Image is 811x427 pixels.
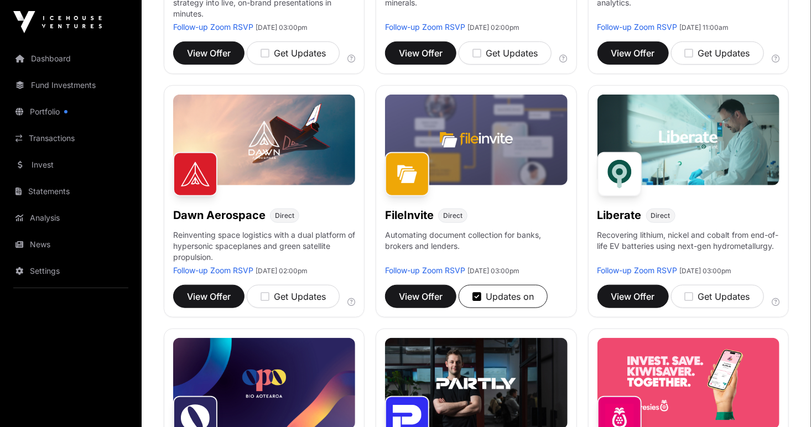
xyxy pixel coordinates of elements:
[187,46,231,60] span: View Offer
[9,100,133,124] a: Portfolio
[597,95,779,186] img: Liberate-Banner.jpg
[597,41,669,65] button: View Offer
[685,46,750,60] div: Get Updates
[399,290,443,303] span: View Offer
[467,267,519,275] span: [DATE] 03:00pm
[9,179,133,204] a: Statements
[385,265,465,275] a: Follow-up Zoom RSVP
[597,265,678,275] a: Follow-up Zoom RSVP
[173,230,355,265] p: Reinventing space logistics with a dual platform of hypersonic spaceplanes and green satellite pr...
[611,46,655,60] span: View Offer
[9,232,133,257] a: News
[256,267,308,275] span: [DATE] 02:00pm
[385,152,429,196] img: FileInvite
[597,152,642,196] img: Liberate
[261,46,326,60] div: Get Updates
[472,290,534,303] div: Updates on
[13,11,102,33] img: Icehouse Ventures Logo
[173,95,355,186] img: Dawn-Banner.jpg
[9,259,133,283] a: Settings
[173,41,245,65] button: View Offer
[385,230,567,265] p: Automating document collection for banks, brokers and lenders.
[399,46,443,60] span: View Offer
[261,290,326,303] div: Get Updates
[459,41,552,65] button: Get Updates
[9,153,133,177] a: Invest
[9,46,133,71] a: Dashboard
[685,290,750,303] div: Get Updates
[651,211,670,220] span: Direct
[173,152,217,196] img: Dawn Aerospace
[671,41,764,65] button: Get Updates
[597,207,642,223] h1: Liberate
[247,41,340,65] button: Get Updates
[173,285,245,308] button: View Offer
[671,285,764,308] button: Get Updates
[443,211,462,220] span: Direct
[472,46,538,60] div: Get Updates
[247,285,340,308] button: Get Updates
[385,207,434,223] h1: FileInvite
[756,374,811,427] iframe: Chat Widget
[9,206,133,230] a: Analysis
[597,285,669,308] button: View Offer
[9,126,133,150] a: Transactions
[459,285,548,308] button: Updates on
[173,265,253,275] a: Follow-up Zoom RSVP
[385,285,456,308] button: View Offer
[680,267,732,275] span: [DATE] 03:00pm
[173,207,266,223] h1: Dawn Aerospace
[187,290,231,303] span: View Offer
[275,211,294,220] span: Direct
[256,23,308,32] span: [DATE] 03:00pm
[385,22,465,32] a: Follow-up Zoom RSVP
[597,230,779,265] p: Recovering lithium, nickel and cobalt from end-of-life EV batteries using next-gen hydrometallurgy.
[611,290,655,303] span: View Offer
[173,22,253,32] a: Follow-up Zoom RSVP
[9,73,133,97] a: Fund Investments
[385,95,567,186] img: File-Invite-Banner.jpg
[385,41,456,65] button: View Offer
[597,22,678,32] a: Follow-up Zoom RSVP
[467,23,519,32] span: [DATE] 02:00pm
[680,23,729,32] span: [DATE] 11:00am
